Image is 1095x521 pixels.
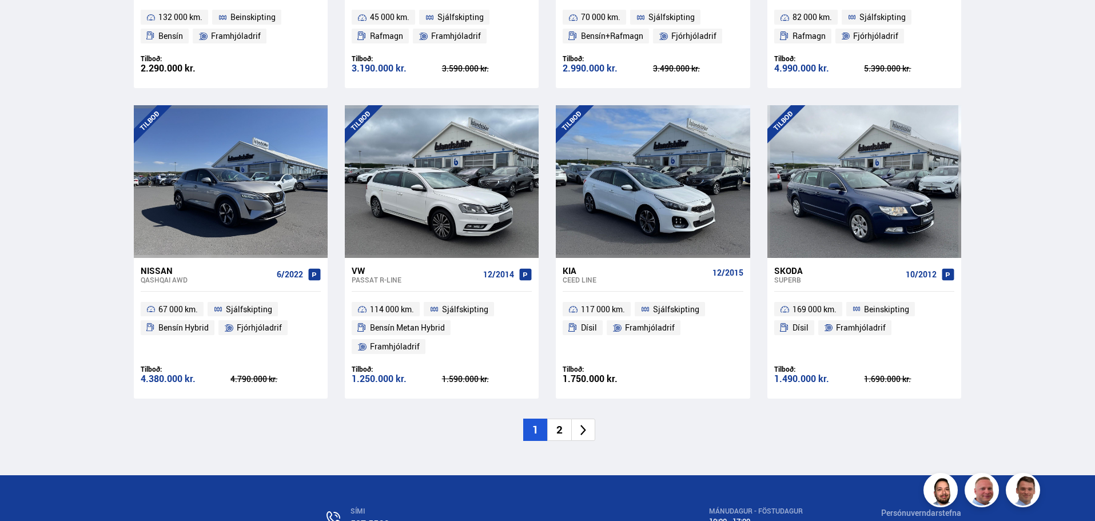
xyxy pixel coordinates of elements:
div: Superb [774,276,901,284]
div: Tilboð: [141,54,231,63]
div: Tilboð: [774,54,865,63]
div: VW [352,265,479,276]
img: siFngHWaQ9KaOqBr.png [966,475,1001,509]
div: 3.190.000 kr. [352,63,442,73]
span: Dísil [793,321,809,335]
div: 4.380.000 kr. [141,374,231,384]
span: Sjálfskipting [226,303,272,316]
span: Bensín Metan Hybrid [370,321,445,335]
button: Opna LiveChat spjallviðmót [9,5,43,39]
span: 132 000 km. [158,10,202,24]
span: 169 000 km. [793,303,837,316]
span: Framhjóladrif [370,340,420,353]
span: Sjálfskipting [437,10,484,24]
span: 82 000 km. [793,10,832,24]
span: 67 000 km. [158,303,198,316]
span: Beinskipting [864,303,909,316]
span: Framhjóladrif [625,321,675,335]
div: Qashqai AWD [141,276,272,284]
span: 10/2012 [906,270,937,279]
span: Fjórhjóladrif [671,29,716,43]
span: Sjálfskipting [859,10,906,24]
span: 45 000 km. [370,10,409,24]
div: Skoda [774,265,901,276]
span: Fjórhjóladrif [853,29,898,43]
span: Sjálfskipting [442,303,488,316]
span: 12/2014 [483,270,514,279]
div: Ceed LINE [563,276,707,284]
div: 5.390.000 kr. [864,65,954,73]
span: Bensín [158,29,183,43]
a: VW Passat R-LINE 12/2014 114 000 km. Sjálfskipting Bensín Metan Hybrid Framhjóladrif Tilboð: 1.25... [345,258,539,399]
span: Dísil [581,321,597,335]
div: 1.590.000 kr. [442,375,532,383]
div: 2.290.000 kr. [141,63,231,73]
div: 1.250.000 kr. [352,374,442,384]
div: Kia [563,265,707,276]
img: nhp88E3Fdnt1Opn2.png [925,475,959,509]
div: 2.990.000 kr. [563,63,653,73]
span: Rafmagn [370,29,403,43]
div: Tilboð: [563,54,653,63]
span: Sjálfskipting [648,10,695,24]
div: 1.490.000 kr. [774,374,865,384]
div: MÁNUDAGUR - FÖSTUDAGUR [709,507,803,515]
span: 114 000 km. [370,303,414,316]
div: Tilboð: [563,365,653,373]
div: 1.750.000 kr. [563,374,653,384]
div: Tilboð: [352,365,442,373]
span: 117 000 km. [581,303,625,316]
span: Bensín+Rafmagn [581,29,643,43]
div: SÍMI [351,507,630,515]
span: Framhjóladrif [836,321,886,335]
span: Rafmagn [793,29,826,43]
span: Beinskipting [230,10,276,24]
div: Tilboð: [141,365,231,373]
li: 1 [523,419,547,441]
div: Tilboð: [774,365,865,373]
img: FbJEzSuNWCJXmdc-.webp [1008,475,1042,509]
div: Nissan [141,265,272,276]
span: Sjálfskipting [653,303,699,316]
div: Tilboð: [352,54,442,63]
div: 1.690.000 kr. [864,375,954,383]
span: Bensín Hybrid [158,321,209,335]
div: Passat R-LINE [352,276,479,284]
div: 4.790.000 kr. [230,375,321,383]
div: 4.990.000 kr. [774,63,865,73]
span: Fjórhjóladrif [237,321,282,335]
a: Skoda Superb 10/2012 169 000 km. Beinskipting Dísil Framhjóladrif Tilboð: 1.490.000 kr. 1.690.000... [767,258,961,399]
div: 3.590.000 kr. [442,65,532,73]
li: 2 [547,419,571,441]
a: Persónuverndarstefna [881,507,961,518]
span: Framhjóladrif [431,29,481,43]
span: 12/2015 [712,268,743,277]
a: Kia Ceed LINE 12/2015 117 000 km. Sjálfskipting Dísil Framhjóladrif Tilboð: 1.750.000 kr. [556,258,750,399]
span: 70 000 km. [581,10,620,24]
span: 6/2022 [277,270,303,279]
span: Framhjóladrif [211,29,261,43]
a: Nissan Qashqai AWD 6/2022 67 000 km. Sjálfskipting Bensín Hybrid Fjórhjóladrif Tilboð: 4.380.000 ... [134,258,328,399]
div: 3.490.000 kr. [653,65,743,73]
